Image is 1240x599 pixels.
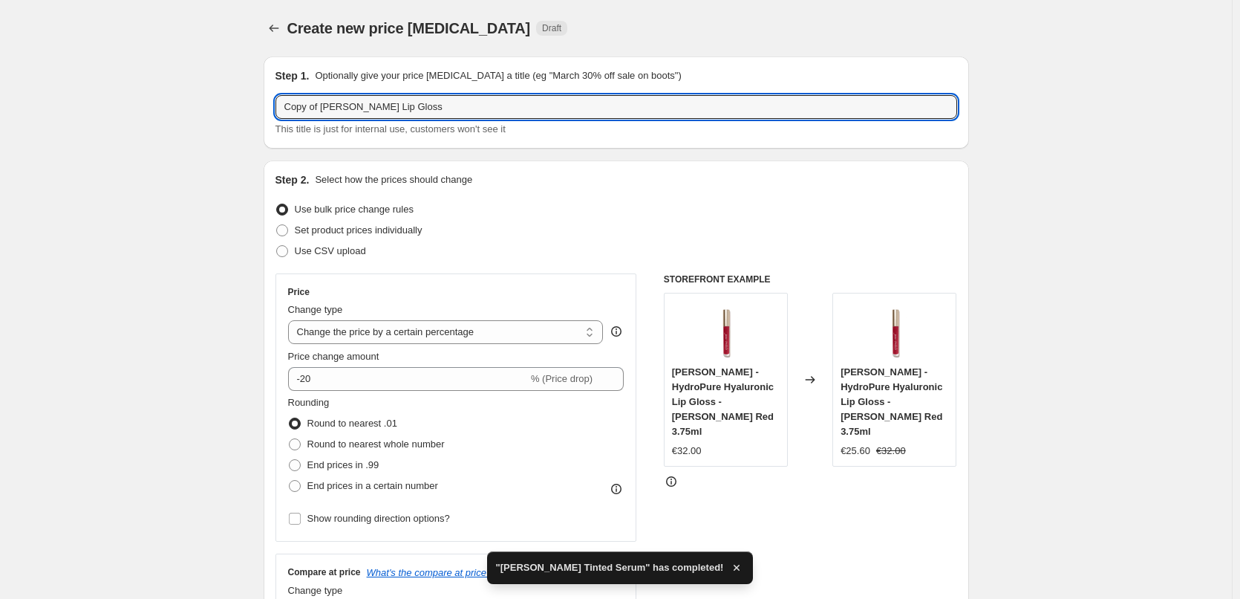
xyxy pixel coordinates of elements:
[275,172,310,187] h2: Step 2.
[288,367,528,391] input: -15
[307,513,450,524] span: Show rounding direction options?
[288,286,310,298] h3: Price
[275,95,957,119] input: 30% off holiday sale
[275,123,506,135] span: This title is just for internal use, customers won't see it
[307,459,379,470] span: End prices in .99
[696,301,755,360] img: jane-iredale-hydropure-hyaluronic-lip-gloss-berry-red-375ml-384933_80x.png
[865,301,924,360] img: jane-iredale-hydropure-hyaluronic-lip-gloss-berry-red-375ml-384933_80x.png
[295,224,422,236] span: Set product prices individually
[307,418,397,429] span: Round to nearest .01
[288,566,361,578] h3: Compare at price
[609,324,624,339] div: help
[315,68,681,83] p: Optionally give your price [MEDICAL_DATA] a title (eg "March 30% off sale on boots")
[295,245,366,256] span: Use CSV upload
[841,366,942,437] span: [PERSON_NAME] - HydroPure Hyaluronic Lip Gloss - [PERSON_NAME] Red 3.75ml
[531,373,593,384] span: % (Price drop)
[315,172,472,187] p: Select how the prices should change
[664,273,957,285] h6: STOREFRONT EXAMPLE
[288,351,379,362] span: Price change amount
[672,445,702,456] span: €32.00
[307,438,445,450] span: Round to nearest whole number
[496,560,724,575] span: "[PERSON_NAME] Tinted Serum" has completed!
[542,22,561,34] span: Draft
[275,68,310,83] h2: Step 1.
[295,204,414,215] span: Use bulk price change rules
[307,480,438,491] span: End prices in a certain number
[841,445,870,456] span: €25.60
[288,304,343,315] span: Change type
[288,585,343,596] span: Change type
[876,445,906,456] span: €32.00
[288,397,330,408] span: Rounding
[672,366,774,437] span: [PERSON_NAME] - HydroPure Hyaluronic Lip Gloss - [PERSON_NAME] Red 3.75ml
[367,567,492,578] button: What's the compare at price?
[287,20,531,36] span: Create new price [MEDICAL_DATA]
[264,18,284,39] button: Price change jobs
